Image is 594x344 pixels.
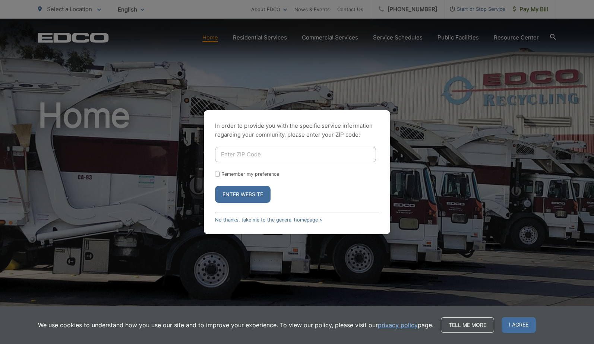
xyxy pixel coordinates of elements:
[215,121,379,139] p: In order to provide you with the specific service information regarding your community, please en...
[221,171,279,177] label: Remember my preference
[441,317,494,333] a: Tell me more
[215,186,271,203] button: Enter Website
[215,217,322,223] a: No thanks, take me to the general homepage >
[38,321,433,329] p: We use cookies to understand how you use our site and to improve your experience. To view our pol...
[502,317,536,333] span: I agree
[378,321,418,329] a: privacy policy
[215,147,376,162] input: Enter ZIP Code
